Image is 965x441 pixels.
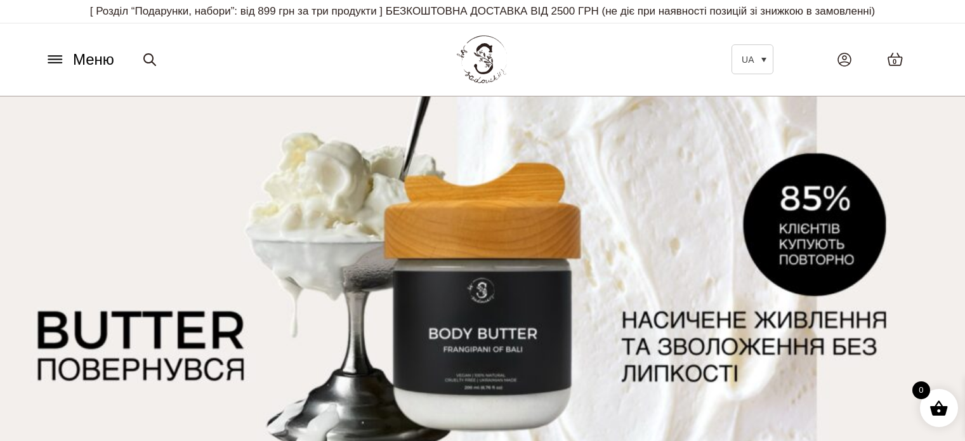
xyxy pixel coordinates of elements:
[912,381,930,399] span: 0
[874,39,916,79] a: 0
[742,55,754,65] span: UA
[893,56,896,67] span: 0
[732,44,773,74] a: UA
[73,48,114,71] span: Меню
[457,36,508,83] img: BY SADOVSKIY
[41,48,118,72] button: Меню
